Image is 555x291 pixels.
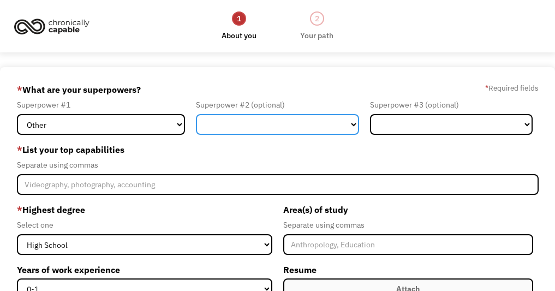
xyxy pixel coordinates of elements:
[17,218,272,231] div: Select one
[17,261,272,278] label: Years of work experience
[310,11,324,26] div: 2
[17,158,539,171] div: Separate using commas
[222,10,256,42] a: 1About you
[17,98,186,111] div: Superpower #1
[11,14,93,38] img: Chronically Capable logo
[283,261,533,278] label: Resume
[222,29,256,42] div: About you
[232,11,246,26] div: 1
[196,98,359,111] div: Superpower #2 (optional)
[485,81,539,94] label: Required fields
[17,141,539,158] label: List your top capabilities
[283,201,533,218] label: Area(s) of study
[283,234,533,255] input: Anthropology, Education
[283,218,533,231] div: Separate using commas
[17,201,272,218] label: Highest degree
[300,29,333,42] div: Your path
[300,10,333,42] a: 2Your path
[17,81,141,98] label: What are your superpowers?
[17,174,539,195] input: Videography, photography, accounting
[370,98,533,111] div: Superpower #3 (optional)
